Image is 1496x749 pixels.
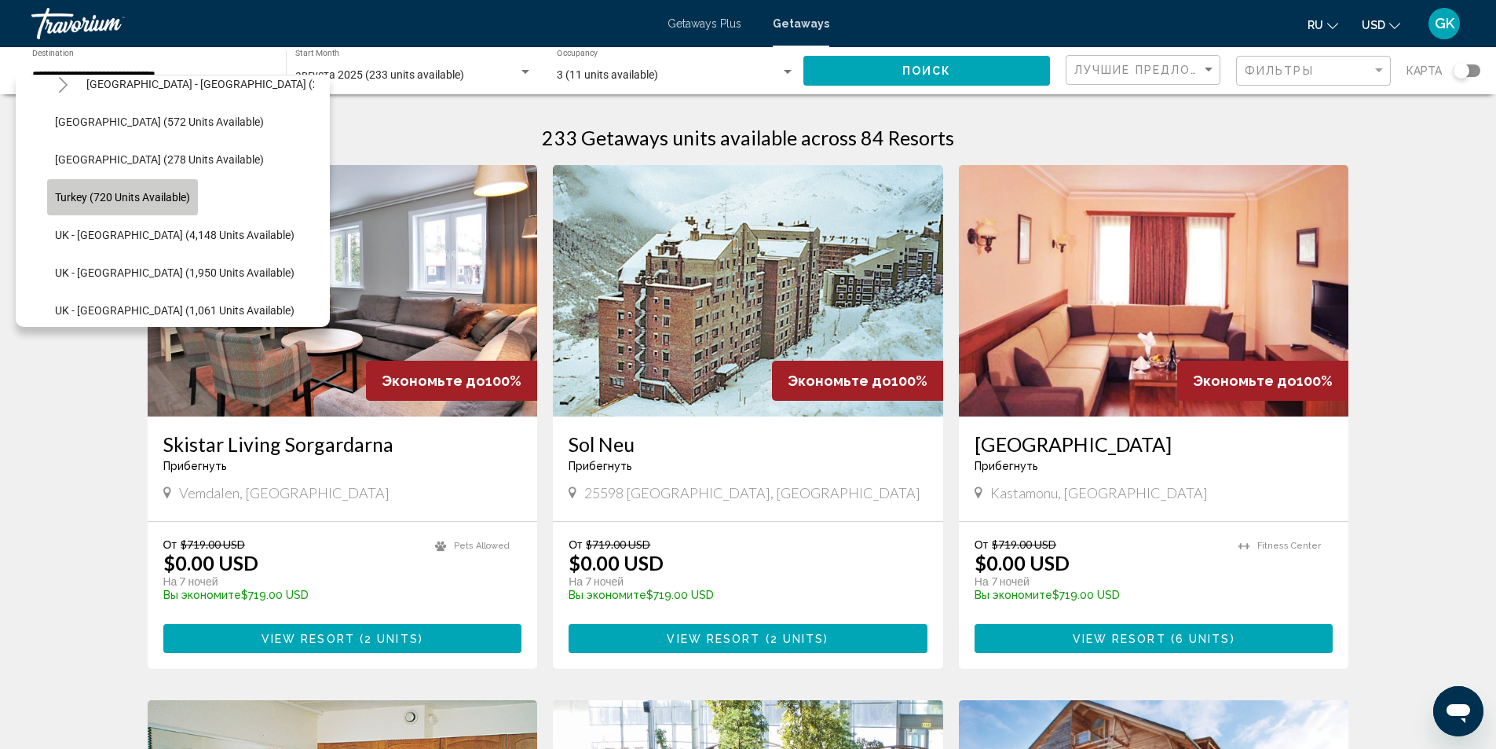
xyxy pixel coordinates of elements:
[163,589,420,601] p: $719.00 USD
[1177,361,1348,401] div: 100%
[1073,633,1166,645] span: View Resort
[47,141,272,178] button: [GEOGRAPHIC_DATA] (278 units available)
[586,538,650,551] span: $719.00 USD
[975,575,1224,589] p: На 7 ночей
[1308,19,1323,31] span: ru
[975,538,988,551] span: От
[975,551,1070,575] p: $0.00 USD
[55,191,190,204] span: Turkey (720 units available)
[148,165,538,417] img: A293I01X.jpg
[959,165,1349,417] img: 5442I01X.jpg
[542,126,954,149] h1: 233 Getaways units available across 84 Resorts
[1074,64,1216,77] mat-select: Sort by
[1362,13,1400,36] button: Change currency
[47,217,302,253] button: UK - [GEOGRAPHIC_DATA] (4,148 units available)
[1074,64,1240,76] span: Лучшие предложения
[1406,60,1442,82] span: карта
[179,484,390,501] span: Vemdalen, [GEOGRAPHIC_DATA]
[55,304,294,317] span: UK - [GEOGRAPHIC_DATA] (1,061 units available)
[975,589,1052,601] span: Вы экономите
[1433,686,1483,736] iframe: Кнопка запуска окна обмена сообщениями
[772,361,943,401] div: 100%
[55,266,294,279] span: UK - [GEOGRAPHIC_DATA] (1,950 units available)
[47,292,302,329] button: UK - [GEOGRAPHIC_DATA] (1,061 units available)
[557,68,658,81] span: 3 (11 units available)
[86,78,418,90] span: [GEOGRAPHIC_DATA] - [GEOGRAPHIC_DATA] (2,535 units available)
[1362,19,1385,31] span: USD
[1166,633,1235,645] span: ( )
[569,551,664,575] p: $0.00 USD
[773,17,829,30] a: Getaways
[803,56,1050,85] button: Поиск
[902,65,952,78] span: Поиск
[569,589,912,601] p: $719.00 USD
[569,432,927,456] a: Sol Neu
[55,116,264,128] span: [GEOGRAPHIC_DATA] (572 units available)
[569,538,582,551] span: От
[1236,55,1391,87] button: Filter
[569,589,646,601] span: Вы экономите
[55,153,264,166] span: [GEOGRAPHIC_DATA] (278 units available)
[47,179,198,215] button: Turkey (720 units available)
[975,589,1224,601] p: $719.00 USD
[454,541,510,551] span: Pets Allowed
[1257,541,1321,551] span: Fitness Center
[992,538,1056,551] span: $719.00 USD
[163,460,227,472] span: Прибегнуть
[47,255,302,291] button: UK - [GEOGRAPHIC_DATA] (1,950 units available)
[584,484,920,501] span: 25598 [GEOGRAPHIC_DATA], [GEOGRAPHIC_DATA]
[1245,64,1314,77] span: Фильтры
[569,460,632,472] span: Прибегнуть
[1424,7,1465,40] button: User Menu
[364,633,419,645] span: 2 units
[990,484,1208,501] span: Kastamonu, [GEOGRAPHIC_DATA]
[1176,633,1231,645] span: 6 units
[55,229,294,241] span: UK - [GEOGRAPHIC_DATA] (4,148 units available)
[163,538,177,551] span: От
[382,373,485,389] span: Экономьте до
[163,432,522,456] a: Skistar Living Sorgardarna
[975,460,1038,472] span: Прибегнуть
[295,68,464,81] span: августа 2025 (233 units available)
[181,538,245,551] span: $719.00 USD
[975,432,1333,456] a: [GEOGRAPHIC_DATA]
[1435,16,1454,31] span: GK
[569,575,912,589] p: На 7 ночей
[668,17,741,30] a: Getaways Plus
[569,624,927,653] button: View Resort(2 units)
[1193,373,1297,389] span: Экономьте до
[761,633,829,645] span: ( )
[79,66,426,102] button: [GEOGRAPHIC_DATA] - [GEOGRAPHIC_DATA] (2,535 units available)
[355,633,423,645] span: ( )
[163,575,420,589] p: На 7 ночей
[975,624,1333,653] button: View Resort(6 units)
[770,633,825,645] span: 2 units
[163,624,522,653] button: View Resort(2 units)
[667,633,760,645] span: View Resort
[553,165,943,417] img: 3106E01X.jpg
[262,633,355,645] span: View Resort
[788,373,891,389] span: Экономьте до
[163,589,241,601] span: Вы экономите
[47,104,272,140] button: [GEOGRAPHIC_DATA] (572 units available)
[47,68,79,100] button: Toggle Spain - Canary Islands (2,535 units available)
[1308,13,1338,36] button: Change language
[366,361,537,401] div: 100%
[31,8,652,39] a: Travorium
[163,551,258,575] p: $0.00 USD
